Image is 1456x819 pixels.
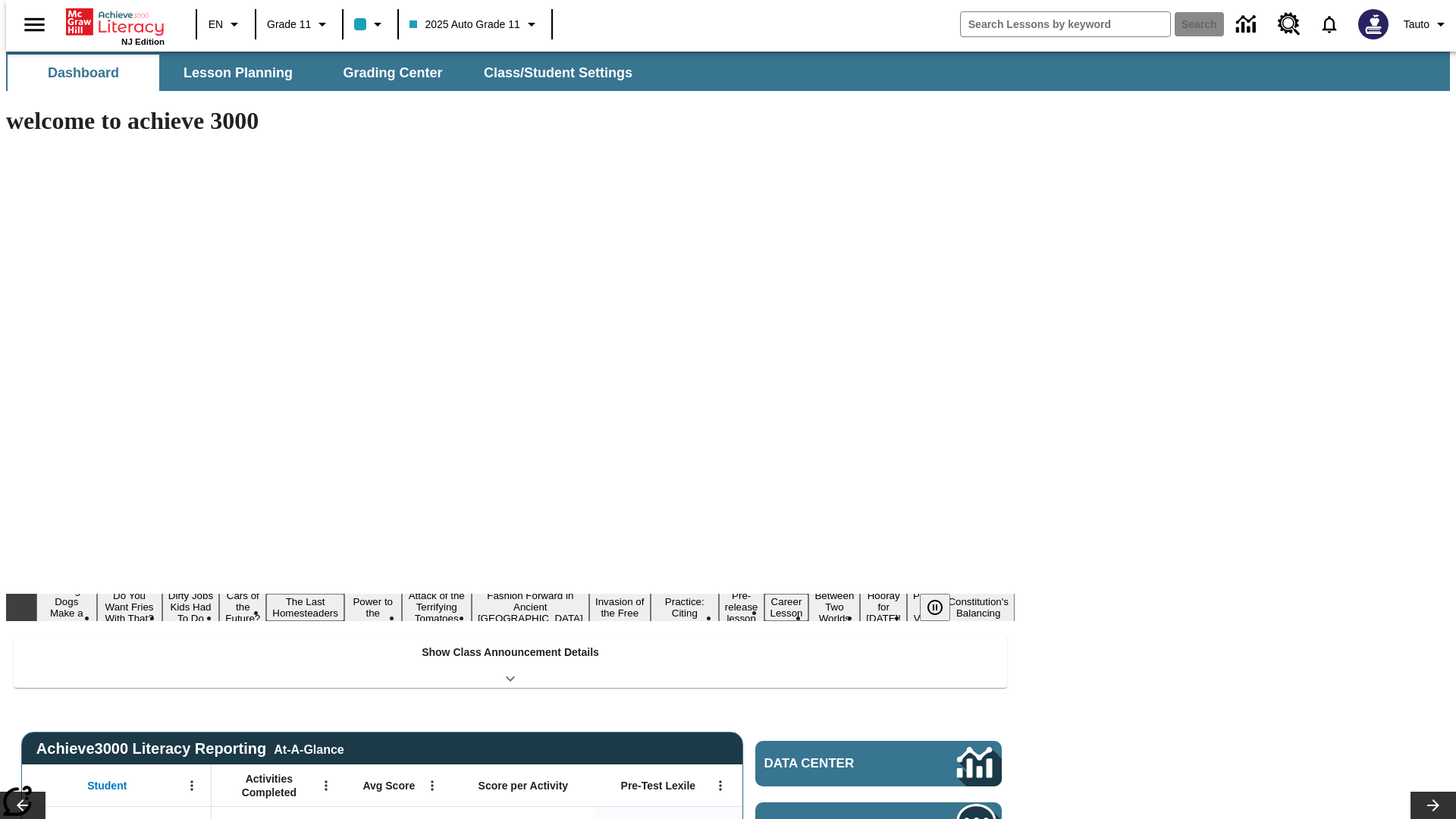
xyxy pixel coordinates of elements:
button: Slide 5 The Last Homesteaders [266,594,344,621]
button: Class color is light blue. Change class color [348,11,393,38]
button: Slide 3 Dirty Jobs Kids Had To Do [162,588,220,626]
button: Slide 8 Fashion Forward in Ancient Rome [472,588,589,626]
button: Slide 7 Attack of the Terrifying Tomatoes [402,588,472,626]
button: Slide 1 Diving Dogs Make a Splash [36,582,97,632]
span: NJ Edition [121,37,165,46]
div: Show Class Announcement Details [14,635,1007,688]
button: Slide 13 Between Two Worlds [808,588,860,626]
button: Select a new avatar [1349,5,1398,44]
button: Slide 2 Do You Want Fries With That? [97,588,162,626]
button: Class/Student Settings [472,55,645,91]
button: Slide 9 The Invasion of the Free CD [589,582,651,632]
div: SubNavbar [6,55,646,91]
span: Dashboard [48,64,119,82]
button: Open Menu [421,774,444,797]
button: Grade: Grade 11, Select a grade [261,11,337,38]
span: Achieve3000 Literacy Reporting [36,740,344,758]
button: Pause [920,594,950,621]
p: Show Class Announcement Details [422,645,599,661]
button: Slide 15 Point of View [907,588,942,626]
span: Grading Center [343,64,442,82]
h1: welcome to achieve 3000 [6,107,1015,135]
span: Score per Activity [479,779,569,792]
a: Data Center [1227,4,1269,45]
span: Avg Score [362,779,415,792]
button: Dashboard [8,55,159,91]
button: Slide 14 Hooray for Constitution Day! [860,588,907,626]
button: Lesson Planning [162,55,314,91]
span: Pre-Test Lexile [621,779,696,792]
div: Home [66,5,165,46]
button: Open Menu [180,774,203,797]
span: Data Center [764,756,906,771]
img: Avatar [1358,9,1389,39]
button: Class: 2025 Auto Grade 11, Select your class [403,11,546,38]
button: Lesson carousel, Next [1410,792,1456,819]
button: Slide 6 Solar Power to the People [344,582,402,632]
div: Pause [920,594,965,621]
button: Open Menu [315,774,337,797]
span: Student [87,779,127,792]
div: At-A-Glance [274,740,344,757]
span: 2025 Auto Grade 11 [409,17,519,33]
a: Resource Center, Will open in new tab [1269,4,1310,45]
span: Lesson Planning [184,64,293,82]
a: Home [66,7,165,37]
button: Slide 4 Cars of the Future? [219,588,266,626]
button: Slide 12 Career Lesson [764,594,809,621]
button: Language: EN, Select a language [202,11,250,38]
a: Data Center [755,741,1002,786]
div: SubNavbar [6,52,1450,91]
input: search field [961,12,1170,36]
a: Notifications [1310,5,1349,44]
button: Slide 11 Pre-release lesson [719,588,764,626]
button: Open side menu [12,2,57,47]
span: Tauto [1404,17,1429,33]
button: Open Menu [709,774,732,797]
span: Grade 11 [267,17,311,33]
span: Class/Student Settings [484,64,632,82]
button: Profile/Settings [1398,11,1456,38]
button: Grading Center [317,55,469,91]
button: Slide 16 The Constitution's Balancing Act [942,582,1015,632]
span: Activities Completed [219,772,319,799]
span: EN [209,17,223,33]
button: Slide 10 Mixed Practice: Citing Evidence [651,582,719,632]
